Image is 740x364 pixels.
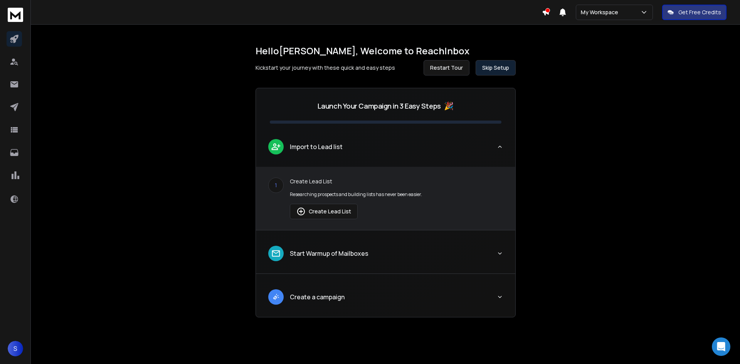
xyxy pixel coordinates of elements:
p: Researching prospects and building lists has never been easier. [290,191,503,198]
h1: Hello [PERSON_NAME] , Welcome to ReachInbox [256,45,516,57]
div: leadImport to Lead list [256,167,515,230]
span: Skip Setup [482,64,509,72]
p: Import to Lead list [290,142,343,151]
img: lead [271,142,281,151]
p: Start Warmup of Mailboxes [290,249,368,258]
button: leadImport to Lead list [256,133,515,167]
button: Get Free Credits [662,5,727,20]
button: leadStart Warmup of Mailboxes [256,240,515,273]
button: S [8,341,23,356]
button: leadCreate a campaign [256,283,515,317]
p: Create a campaign [290,292,345,302]
img: lead [271,292,281,302]
p: Create Lead List [290,178,503,185]
p: My Workspace [581,8,621,16]
img: lead [296,207,306,216]
p: Launch Your Campaign in 3 Easy Steps [318,101,441,111]
button: Skip Setup [476,60,516,75]
div: 1 [268,178,284,193]
button: Create Lead List [290,204,358,219]
button: Restart Tour [424,60,469,75]
span: 🎉 [444,101,454,111]
img: logo [8,8,23,22]
p: Kickstart your journey with these quick and easy steps [256,64,395,72]
p: Get Free Credits [678,8,721,16]
img: lead [271,248,281,258]
div: Open Intercom Messenger [712,337,730,356]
